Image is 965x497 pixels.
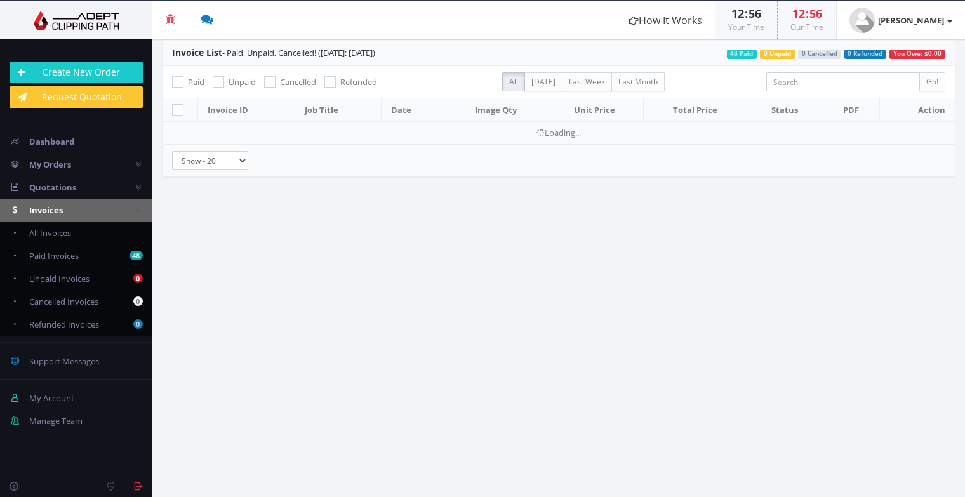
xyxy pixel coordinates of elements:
span: 12 [792,6,805,21]
td: Loading... [163,122,955,144]
label: [DATE] [524,72,562,91]
span: - Paid, Unpaid, Cancelled! ([DATE]: [DATE]) [172,47,375,58]
span: 0 Unpaid [760,50,795,59]
span: Invoice List [172,46,222,58]
span: Manage Team [29,415,83,427]
input: Go! [919,72,945,91]
span: All Invoices [29,227,71,239]
b: 48 [130,251,143,260]
label: Last Week [562,72,612,91]
input: Search [766,72,920,91]
span: My Orders [29,159,71,170]
th: Total Price [644,98,747,122]
span: 0 Cancelled [798,50,841,59]
a: Request Quotation [10,86,143,108]
b: 0 [133,274,143,283]
th: Invoice ID [198,98,295,122]
span: Support Messages [29,355,99,367]
th: PDF [822,98,879,122]
label: Last Month [611,72,665,91]
a: How It Works [616,1,715,39]
span: Unpaid Invoices [29,273,90,284]
th: Status [747,98,822,122]
span: Quotations [29,182,76,193]
b: 0 [133,296,143,306]
span: : [744,6,749,21]
span: My Account [29,392,74,404]
a: [PERSON_NAME] [837,1,965,39]
b: 0 [133,319,143,329]
span: Paid Invoices [29,250,79,262]
span: 56 [809,6,822,21]
strong: [PERSON_NAME] [878,15,944,26]
img: user_default.jpg [849,8,875,33]
small: Our Time [790,22,823,32]
span: 12 [731,6,744,21]
th: Action [879,98,955,122]
span: Refunded [340,76,377,88]
span: You Owe: $0.00 [889,50,945,59]
th: Image Qty [446,98,545,122]
small: Your Time [728,22,764,32]
th: Date [382,98,446,122]
a: Create New Order [10,62,143,83]
th: Job Title [295,98,382,122]
span: Dashboard [29,136,74,147]
span: Cancelled [280,76,316,88]
span: 0 Refunded [844,50,887,59]
span: Refunded Invoices [29,319,99,330]
label: All [502,72,525,91]
span: Cancelled Invoices [29,296,98,307]
img: Adept Graphics [10,11,143,30]
span: 48 Paid [727,50,757,59]
span: Paid [188,76,204,88]
span: Invoices [29,204,63,216]
span: Unpaid [229,76,256,88]
span: : [805,6,809,21]
th: Unit Price [545,98,644,122]
span: 56 [749,6,761,21]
